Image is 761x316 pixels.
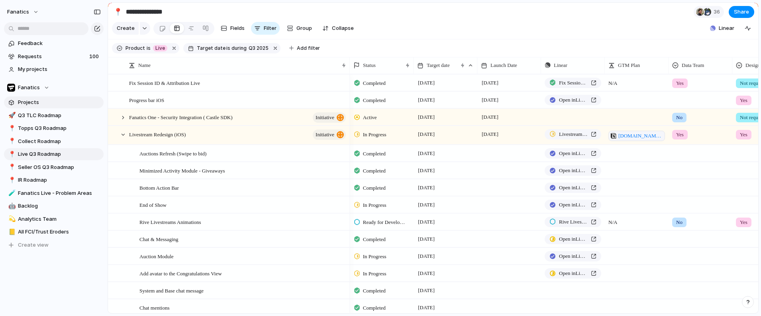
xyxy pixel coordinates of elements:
[117,24,135,32] span: Create
[313,112,346,123] button: initiative
[363,167,386,175] span: Completed
[416,95,437,105] span: [DATE]
[18,215,101,223] span: Analytics Team
[545,78,601,88] a: Fix Session ID & Attribution Live
[8,150,14,159] div: 📍
[18,124,101,132] span: Topps Q3 Roadmap
[559,184,588,192] span: Open in Linear
[676,131,684,139] span: Yes
[18,202,101,210] span: Backlog
[8,111,14,120] div: 🚀
[4,135,104,147] a: 📍Collect Roadmap
[18,137,101,145] span: Collect Roadmap
[316,112,334,123] span: initiative
[559,79,588,87] span: Fix Session ID & Attribution Live
[363,270,386,278] span: In Progress
[559,201,588,209] span: Open in Linear
[249,45,269,52] span: Q3 2025
[416,130,437,139] span: [DATE]
[284,43,325,54] button: Add filter
[126,45,145,52] span: Product
[363,253,386,261] span: In Progress
[363,150,386,158] span: Completed
[4,148,104,160] a: 📍Live Q3 Roadmap
[363,236,386,243] span: Completed
[7,8,29,16] span: fanatics
[139,200,167,209] span: End of Show
[155,45,165,52] span: Live
[18,189,101,197] span: Fanatics Live - Problem Areas
[545,148,601,159] a: Open inLinear
[545,234,601,244] a: Open inLinear
[4,122,104,134] a: 📍Topps Q3 Roadmap
[18,150,101,158] span: Live Q3 Roadmap
[363,184,386,192] span: Completed
[4,96,104,108] a: Projects
[554,61,567,69] span: Linear
[719,24,734,32] span: Linear
[714,8,722,16] span: 36
[139,234,178,243] span: Chat & Messaging
[332,24,354,32] span: Collapse
[264,24,277,32] span: Filter
[416,78,437,88] span: [DATE]
[18,98,101,106] span: Projects
[416,183,437,192] span: [DATE]
[605,214,668,226] span: N/A
[480,130,500,139] span: [DATE]
[251,22,280,35] button: Filter
[740,131,747,139] span: Yes
[139,166,225,175] span: Minimized Activity Module - Giveaways
[545,251,601,261] a: Open inLinear
[363,114,377,122] span: Active
[129,130,186,139] span: Livestream Redesign (iOS)
[416,234,437,244] span: [DATE]
[416,251,437,261] span: [DATE]
[4,187,104,199] a: 🧪Fanatics Live - Problem Areas
[283,22,316,35] button: Group
[112,22,139,35] button: Create
[139,183,179,192] span: Bottom Action Bar
[4,161,104,173] a: 📍Seller OS Q3 Roadmap
[682,61,704,69] span: Data Team
[18,53,87,61] span: Requests
[7,189,15,197] button: 🧪
[7,137,15,145] button: 📍
[138,61,151,69] span: Name
[18,176,101,184] span: IR Roadmap
[490,61,517,69] span: Launch Date
[676,218,683,226] span: No
[313,130,346,140] button: initiative
[676,114,683,122] span: No
[4,174,104,186] div: 📍IR Roadmap
[18,65,101,73] span: My projects
[7,150,15,158] button: 📍
[545,95,601,105] a: Open inLinear
[129,78,200,87] span: Fix Session ID & Attribution Live
[605,75,668,87] span: N/A
[139,149,206,158] span: Auctions Refresh (Swipe to bid)
[8,176,14,185] div: 📍
[618,61,640,69] span: GTM Plan
[247,44,270,53] button: Q3 2025
[416,149,437,158] span: [DATE]
[559,218,588,226] span: Rive Livestreams Animations
[416,200,437,210] span: [DATE]
[480,112,500,122] span: [DATE]
[18,84,40,92] span: Fanatics
[545,200,601,210] a: Open inLinear
[416,269,437,278] span: [DATE]
[139,303,169,312] span: Chat mentions
[676,79,684,87] span: Yes
[480,95,500,105] span: [DATE]
[8,137,14,146] div: 📍
[4,51,104,63] a: Requests100
[734,8,749,16] span: Share
[151,44,169,53] button: Live
[545,217,601,227] a: Rive Livestreams Animations
[4,226,104,238] a: 📒All FCI/Trust Eroders
[363,287,386,295] span: Completed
